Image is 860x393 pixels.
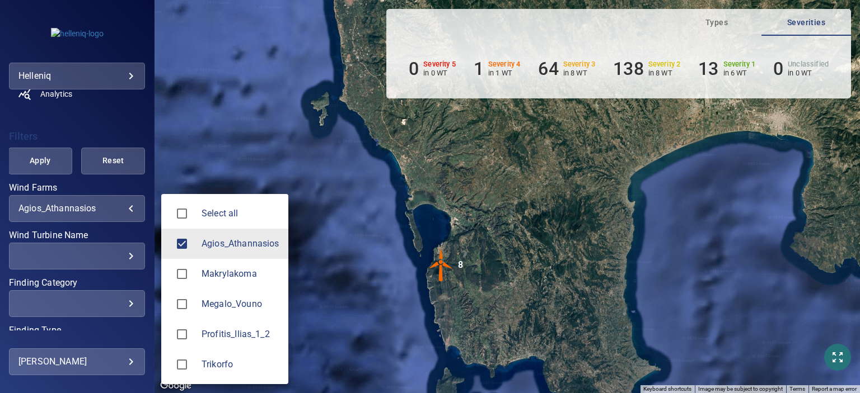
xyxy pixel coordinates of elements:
[202,328,279,341] div: Wind Farms Profitis_Ilias_1_2
[161,194,288,384] ul: Agios_Athannasios
[202,297,279,311] span: Megalo_Vouno
[202,237,279,250] div: Wind Farms Agios_Athannasios
[202,207,279,220] span: Select all
[202,328,279,341] span: Profitis_Ilias_1_2
[170,232,194,255] span: Agios_Athannasios
[170,292,194,316] span: Megalo_Vouno
[170,323,194,346] span: Profitis_Ilias_1_2
[202,267,279,281] div: Wind Farms Makrylakoma
[170,353,194,376] span: Trikorfo
[202,297,279,311] div: Wind Farms Megalo_Vouno
[202,267,279,281] span: Makrylakoma
[202,358,279,371] span: Trikorfo
[170,262,194,286] span: Makrylakoma
[202,358,279,371] div: Wind Farms Trikorfo
[202,237,279,250] span: Agios_Athannasios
